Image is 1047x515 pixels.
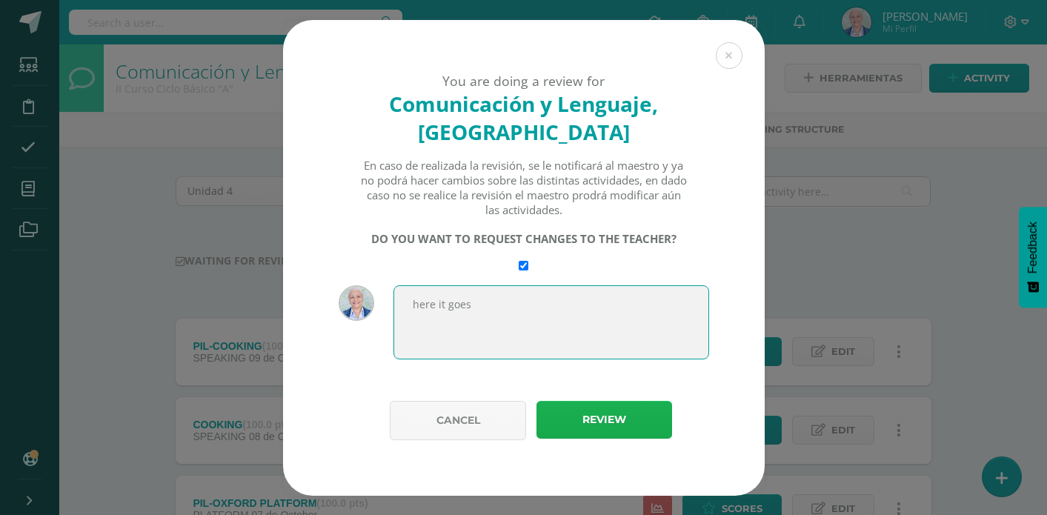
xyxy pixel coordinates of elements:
div: You are doing a review for [309,72,739,90]
input: Require changes [519,261,528,270]
button: Feedback - Mostrar encuesta [1019,207,1047,308]
div: En caso de realizada la revisión, se le notificará al maestro y ya no podrá hacer cambios sobre l... [359,158,688,217]
strong: Comunicación y Lenguaje, [GEOGRAPHIC_DATA] [389,90,658,146]
span: Feedback [1026,222,1040,273]
button: Cancel [390,401,527,440]
img: 42a1405d86db01319ffd43fcc0ed5ab9.png [339,285,374,321]
button: Close (Esc) [716,42,742,69]
strong: DO YOU WANT TO REQUEST CHANGES TO THE TEACHER? [371,231,677,246]
button: Review [536,401,672,439]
